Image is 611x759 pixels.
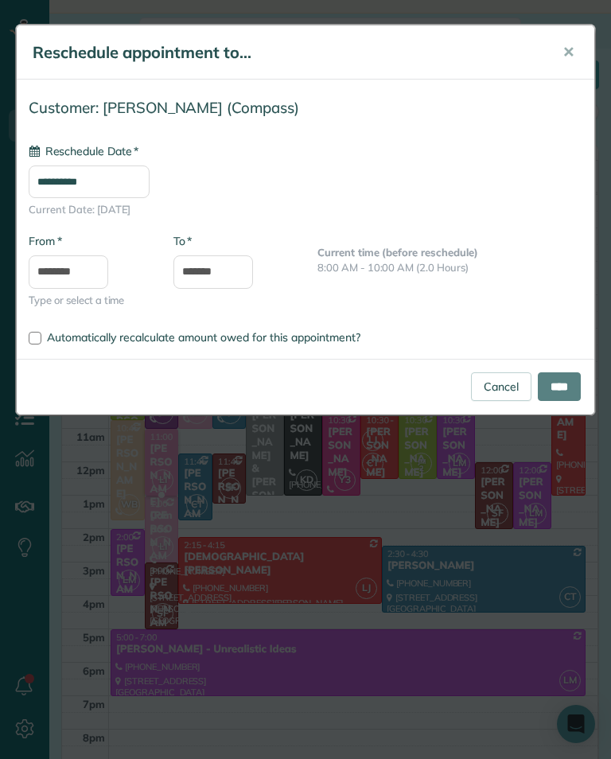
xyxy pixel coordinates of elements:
h4: Customer: [PERSON_NAME] (Compass) [29,99,582,116]
span: Type or select a time [29,293,149,308]
p: 8:00 AM - 10:00 AM (2.0 Hours) [317,260,582,275]
label: To [173,233,192,249]
a: Cancel [471,372,531,401]
span: Automatically recalculate amount owed for this appointment? [47,330,360,344]
label: From [29,233,61,249]
b: Current time (before reschedule) [317,246,478,259]
label: Reschedule Date [29,143,138,159]
h5: Reschedule appointment to... [33,41,540,64]
span: Current Date: [DATE] [29,202,582,217]
span: ✕ [562,43,574,61]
